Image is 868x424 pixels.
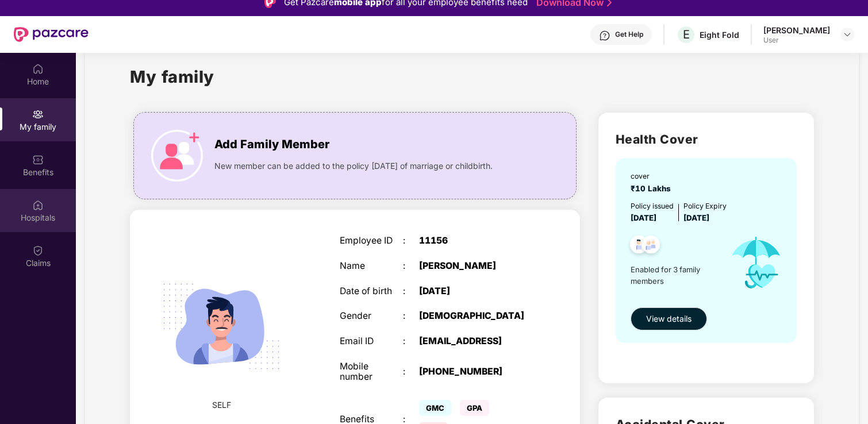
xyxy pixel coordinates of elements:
[419,400,451,416] span: GMC
[631,171,675,182] div: cover
[403,311,419,322] div: :
[403,336,419,347] div: :
[14,27,89,42] img: New Pazcare Logo
[130,64,214,90] h1: My family
[631,213,656,222] span: [DATE]
[631,264,720,287] span: Enabled for 3 family members
[683,213,709,222] span: [DATE]
[599,30,610,41] img: svg+xml;base64,PHN2ZyBpZD0iSGVscC0zMngzMiIgeG1sbnM9Imh0dHA6Ly93d3cudzMub3JnLzIwMDAvc3ZnIiB3aWR0aD...
[32,245,44,256] img: svg+xml;base64,PHN2ZyBpZD0iQ2xhaW0iIHhtbG5zPSJodHRwOi8vd3d3LnczLm9yZy8yMDAwL3N2ZyIgd2lkdGg9IjIwIi...
[340,286,403,297] div: Date of birth
[151,130,203,182] img: icon
[214,136,329,153] span: Add Family Member
[32,199,44,211] img: svg+xml;base64,PHN2ZyBpZD0iSG9zcGl0YWxzIiB4bWxucz0iaHR0cDovL3d3dy53My5vcmcvMjAwMC9zdmciIHdpZHRoPS...
[419,336,530,347] div: [EMAIL_ADDRESS]
[631,201,674,211] div: Policy issued
[637,232,665,260] img: svg+xml;base64,PHN2ZyB4bWxucz0iaHR0cDovL3d3dy53My5vcmcvMjAwMC9zdmciIHdpZHRoPSI0OC45NDMiIGhlaWdodD...
[403,261,419,272] div: :
[32,154,44,165] img: svg+xml;base64,PHN2ZyBpZD0iQmVuZWZpdHMiIHhtbG5zPSJodHRwOi8vd3d3LnczLm9yZy8yMDAwL3N2ZyIgd2lkdGg9Ij...
[340,261,403,272] div: Name
[419,367,530,377] div: [PHONE_NUMBER]
[403,236,419,246] div: :
[700,29,739,40] div: Eight Fold
[419,261,530,272] div: [PERSON_NAME]
[843,30,852,39] img: svg+xml;base64,PHN2ZyBpZD0iRHJvcGRvd24tMzJ4MzIiIHhtbG5zPSJodHRwOi8vd3d3LnczLm9yZy8yMDAwL3N2ZyIgd2...
[419,236,530,246] div: 11156
[419,311,530,322] div: [DEMOGRAPHIC_DATA]
[616,130,797,149] h2: Health Cover
[149,254,294,399] img: svg+xml;base64,PHN2ZyB4bWxucz0iaHR0cDovL3d3dy53My5vcmcvMjAwMC9zdmciIHdpZHRoPSIyMjQiIGhlaWdodD0iMT...
[340,311,403,322] div: Gender
[340,336,403,347] div: Email ID
[212,399,231,411] span: SELF
[646,313,692,325] span: View details
[403,367,419,377] div: :
[32,63,44,75] img: svg+xml;base64,PHN2ZyBpZD0iSG9tZSIgeG1sbnM9Imh0dHA6Ly93d3cudzMub3JnLzIwMDAvc3ZnIiB3aWR0aD0iMjAiIG...
[403,286,419,297] div: :
[460,400,489,416] span: GPA
[615,30,643,39] div: Get Help
[683,28,690,41] span: E
[340,361,403,383] div: Mobile number
[683,201,727,211] div: Policy Expiry
[631,307,707,330] button: View details
[214,160,493,172] span: New member can be added to the policy [DATE] of marriage or childbirth.
[763,36,830,45] div: User
[419,286,530,297] div: [DATE]
[763,25,830,36] div: [PERSON_NAME]
[340,236,403,246] div: Employee ID
[32,109,44,120] img: svg+xml;base64,PHN2ZyB3aWR0aD0iMjAiIGhlaWdodD0iMjAiIHZpZXdCb3g9IjAgMCAyMCAyMCIgZmlsbD0ibm9uZSIgeG...
[720,224,792,302] img: icon
[631,184,675,193] span: ₹10 Lakhs
[625,232,653,260] img: svg+xml;base64,PHN2ZyB4bWxucz0iaHR0cDovL3d3dy53My5vcmcvMjAwMC9zdmciIHdpZHRoPSI0OC45NDMiIGhlaWdodD...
